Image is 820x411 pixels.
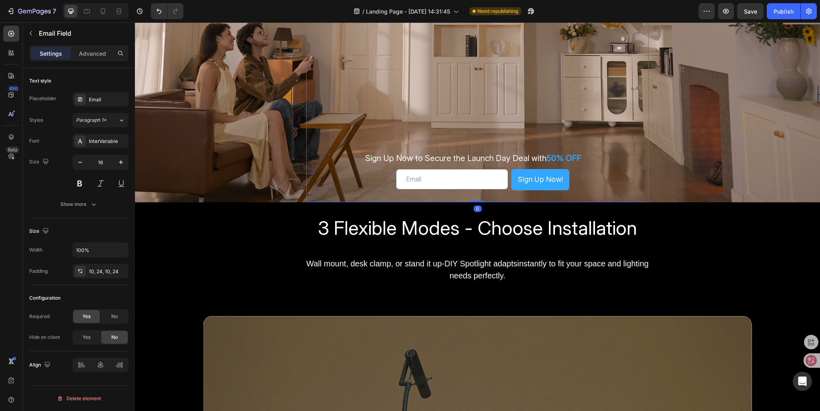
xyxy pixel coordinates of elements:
div: Styles [29,117,43,124]
p: Advanced [79,49,106,58]
span: No [111,313,118,320]
div: Open Intercom Messenger [793,372,812,391]
div: Width [29,246,42,254]
button: Publish [767,3,800,19]
span: Need republishing [477,8,518,15]
input: Auto [73,243,128,257]
p: Email Field [39,28,125,38]
p: 7 [52,6,56,16]
span: Landing Page - [DATE] 14:31:45 [366,7,450,16]
p: Settings [40,49,62,58]
div: Text style [29,77,51,85]
button: Save [737,3,764,19]
span: / [362,7,364,16]
div: Delete element [57,394,101,403]
button: 7 [3,3,60,19]
span: No [111,334,118,341]
div: Font [29,137,39,145]
div: Sign Up Now! [383,151,428,163]
span: Sign Up Now to Secure the Launch Day Deal with [230,131,412,141]
div: Placeholder [29,95,56,102]
div: Publish [774,7,794,16]
div: Undo/Redo [151,3,183,19]
div: 450 [8,85,19,92]
span: needs perfectly. [315,249,371,258]
div: Email [89,96,127,103]
span: Wall mount, desk clamp, or stand it up-DIY Spotlight adaptsinstantly to fit your space and lighting [171,237,514,246]
div: 0 [339,183,347,189]
span: Save [744,8,757,15]
button: Sign Up Now! [376,147,434,167]
span: Yes [82,313,90,320]
span: 3 Flexible Modes - Choose Installation [183,193,502,217]
div: InterVariable [89,138,127,145]
button: Paragraph 1* [72,113,129,127]
iframe: Design area [135,22,820,411]
div: Beta [6,147,19,153]
div: Hide on client [29,334,60,341]
input: Email [261,147,373,167]
div: Required [29,313,50,320]
span: Paragraph 1* [76,117,107,124]
div: Size [29,157,50,167]
strong: 50% OFF [412,131,446,141]
button: Show more [29,197,129,212]
div: Padding [29,268,48,275]
div: Show more [60,200,98,208]
div: 10, 24, 10, 24 [89,268,127,275]
span: Yes [82,334,90,341]
button: Delete element [29,392,129,405]
div: Size [29,226,50,237]
div: Configuration [29,294,60,302]
div: Align [29,360,52,371]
